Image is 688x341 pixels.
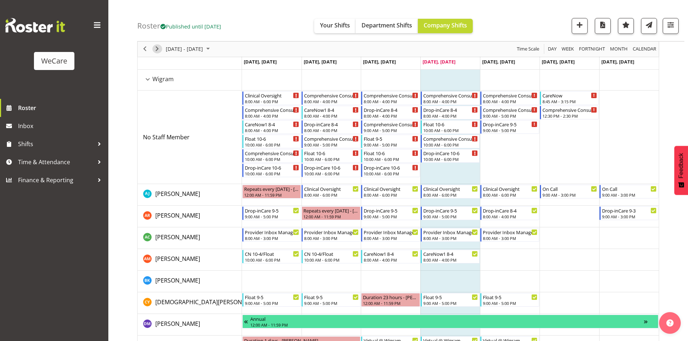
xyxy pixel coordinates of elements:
span: Inbox [18,121,105,131]
span: [DATE], [DATE] [244,58,277,65]
button: Previous [140,45,150,54]
img: help-xxl-2.png [666,319,674,327]
div: Drop-inCare 8-4 [483,207,537,214]
div: Deepti Mahajan"s event - Annual Begin From Tuesday, September 30, 2025 at 12:00:00 AM GMT+13:00 E... [242,315,658,328]
div: Ashley Mendoza"s event - CareNow1 8-4 Begin From Thursday, October 9, 2025 at 8:00:00 AM GMT+13:0... [421,250,480,263]
div: CareNow [542,92,597,99]
div: CareNow1 8-4 [304,106,359,113]
div: No Staff Member"s event - Float 10-6 Begin From Thursday, October 9, 2025 at 10:00:00 AM GMT+13:0... [421,120,480,134]
div: Duration 23 hours - [PERSON_NAME] [363,293,418,301]
span: Month [609,45,628,54]
span: Time & Attendance [18,157,94,167]
div: 9:00 AM - 5:00 PM [483,127,537,133]
div: 8:00 AM - 6:00 PM [423,192,478,198]
div: 8:00 AM - 4:00 PM [304,113,359,119]
div: No Staff Member"s event - Comprehensive Consult 8-4 Begin From Friday, October 10, 2025 at 8:00:0... [480,91,539,105]
a: [PERSON_NAME] [155,189,200,198]
div: 8:00 AM - 3:00 PM [364,235,418,241]
div: 8:00 AM - 4:00 PM [423,257,478,263]
div: 8:00 AM - 6:00 PM [304,192,359,198]
div: Float 9-5 [245,293,299,301]
span: Fortnight [578,45,606,54]
div: 9:00 AM - 5:00 PM [245,214,299,219]
div: No Staff Member"s event - Comprehensive Consult 9-5 Begin From Friday, October 10, 2025 at 9:00:0... [480,106,539,119]
div: Andrea Ramirez"s event - Repeats every tuesday - Andrea Ramirez Begin From Tuesday, October 7, 20... [302,206,360,220]
div: CN 10-4/Float [304,250,359,257]
div: 10:00 AM - 6:00 PM [245,142,299,148]
div: 8:00 AM - 3:00 PM [483,235,537,241]
div: AJ Jones"s event - Clinical Oversight Begin From Thursday, October 9, 2025 at 8:00:00 AM GMT+13:0... [421,185,480,198]
td: Andrew Casburn resource [138,227,242,249]
td: Andrea Ramirez resource [138,206,242,227]
div: No Staff Member"s event - Float 10-6 Begin From Tuesday, October 7, 2025 at 10:00:00 AM GMT+13:00... [302,149,360,163]
div: Clinical Oversight [304,185,359,192]
div: 9:00 AM - 5:00 PM [364,214,418,219]
div: Andrew Casburn"s event - Provider Inbox Management Begin From Thursday, October 9, 2025 at 8:00:0... [421,228,480,242]
button: Feedback - Show survey [674,146,688,195]
button: Your Shifts [314,19,356,33]
div: Provider Inbox Management [423,228,478,236]
div: No Staff Member"s event - Comprehensive Consult 10-6 Begin From Monday, October 6, 2025 at 10:00:... [242,149,301,163]
span: No Staff Member [143,133,190,141]
span: [DATE], [DATE] [304,58,337,65]
div: Provider Inbox Management [245,228,299,236]
div: Andrew Casburn"s event - Provider Inbox Management Begin From Wednesday, October 8, 2025 at 8:00:... [361,228,420,242]
div: 12:00 AM - 11:59 PM [250,322,644,328]
div: CareNow1 8-4 [364,250,418,257]
div: On Call [602,185,657,192]
div: 9:00 AM - 5:00 PM [364,127,418,133]
div: Christianna Yu"s event - Float 9-5 Begin From Tuesday, October 7, 2025 at 9:00:00 AM GMT+13:00 En... [302,293,360,307]
a: No Staff Member [143,133,190,141]
div: 8:00 AM - 4:00 PM [423,113,478,119]
div: AJ Jones"s event - On Call Begin From Sunday, October 12, 2025 at 9:00:00 AM GMT+13:00 Ends At Su... [600,185,658,198]
div: 9:00 AM - 3:00 PM [542,192,597,198]
div: AJ Jones"s event - Clinical Oversight Begin From Tuesday, October 7, 2025 at 8:00:00 AM GMT+13:00... [302,185,360,198]
div: Christianna Yu"s event - Float 9-5 Begin From Friday, October 10, 2025 at 9:00:00 AM GMT+13:00 En... [480,293,539,307]
div: Ashley Mendoza"s event - CN 10-4/Float Begin From Monday, October 6, 2025 at 10:00:00 AM GMT+13:0... [242,250,301,263]
div: 9:00 AM - 5:00 PM [245,300,299,306]
div: Float 9-5 [364,135,418,142]
div: 8:00 AM - 4:00 PM [483,214,537,219]
div: Andrea Ramirez"s event - Drop-inCare 9-3 Begin From Sunday, October 12, 2025 at 9:00:00 AM GMT+13... [600,206,658,220]
button: Add a new shift [572,18,588,34]
div: 9:00 AM - 5:00 PM [423,300,478,306]
div: 8:00 AM - 4:00 PM [483,99,537,104]
td: Wigram resource [138,69,242,91]
div: Andrea Ramirez"s event - Drop-inCare 9-5 Begin From Wednesday, October 8, 2025 at 9:00:00 AM GMT+... [361,206,420,220]
div: 10:00 AM - 6:00 PM [364,171,418,176]
div: 10:00 AM - 6:00 PM [423,156,478,162]
a: [PERSON_NAME] [155,319,200,328]
div: 8:00 AM - 4:00 PM [364,113,418,119]
div: Christianna Yu"s event - Float 9-5 Begin From Thursday, October 9, 2025 at 9:00:00 AM GMT+13:00 E... [421,293,480,307]
div: 9:00 AM - 5:00 PM [483,300,537,306]
span: Shifts [18,139,94,149]
span: Feedback [678,153,684,178]
div: Comprehensive Consult 10-6 [423,135,478,142]
div: 8:45 AM - 3:15 PM [542,99,597,104]
div: No Staff Member"s event - Float 9-5 Begin From Wednesday, October 8, 2025 at 9:00:00 AM GMT+13:00... [361,135,420,148]
div: 10:00 AM - 6:00 PM [304,257,359,263]
div: 8:00 AM - 6:00 PM [483,192,537,198]
div: Comprehensive Consult 8-4 [423,92,478,99]
div: Drop-inCare 10-6 [423,149,478,157]
button: Send a list of all shifts for the selected filtered period to all rostered employees. [641,18,657,34]
div: 8:00 AM - 3:00 PM [423,235,478,241]
button: Timeline Day [547,45,558,54]
button: Month [632,45,658,54]
div: 9:00 AM - 5:00 PM [304,300,359,306]
div: October 06 - 12, 2025 [163,41,214,57]
div: Comprehensive Consult 8-4 [245,106,299,113]
div: Float 10-6 [423,121,478,128]
div: Drop-inCare 9-5 [483,121,537,128]
div: Andrew Casburn"s event - Provider Inbox Management Begin From Friday, October 10, 2025 at 8:00:00... [480,228,539,242]
div: Comprehensive Consult 9-5 [304,135,359,142]
div: 10:00 AM - 6:00 PM [304,156,359,162]
img: Rosterit website logo [5,18,65,32]
div: next period [151,41,163,57]
div: 8:00 AM - 4:00 PM [245,127,299,133]
div: No Staff Member"s event - Comprehensive Consult 8-4 Begin From Wednesday, October 8, 2025 at 8:00... [361,91,420,105]
span: [PERSON_NAME] [155,276,200,284]
div: 8:00 AM - 3:00 PM [245,235,299,241]
span: Finance & Reporting [18,175,94,185]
